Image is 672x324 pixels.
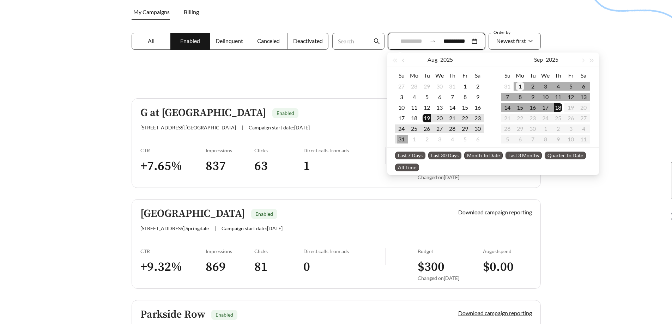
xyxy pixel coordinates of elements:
[552,92,564,102] td: 2025-09-11
[459,134,471,145] td: 2025-09-05
[446,70,459,81] th: Th
[420,113,433,123] td: 2025-08-19
[483,248,532,254] div: August spend
[539,70,552,81] th: We
[541,103,550,112] div: 17
[423,114,431,122] div: 19
[458,310,532,316] a: Download campaign reporting
[564,81,577,92] td: 2025-09-05
[423,103,431,112] div: 12
[446,134,459,145] td: 2025-09-04
[473,82,482,91] div: 2
[410,103,418,112] div: 11
[505,152,542,159] span: Last 3 Months
[501,70,514,81] th: Su
[132,199,541,289] a: [GEOGRAPHIC_DATA]Enabled[STREET_ADDRESS],Springdale|Campaign start date:[DATE]Download campaign r...
[420,81,433,92] td: 2025-07-29
[433,123,446,134] td: 2025-08-27
[516,82,524,91] div: 1
[461,93,469,101] div: 8
[408,81,420,92] td: 2025-07-28
[395,123,408,134] td: 2025-08-24
[410,93,418,101] div: 4
[435,103,444,112] div: 13
[254,248,303,254] div: Clicks
[528,82,537,91] div: 2
[420,92,433,102] td: 2025-08-05
[564,92,577,102] td: 2025-09-12
[408,92,420,102] td: 2025-08-04
[448,135,456,143] div: 4
[140,107,266,119] h5: G at [GEOGRAPHIC_DATA]
[242,124,243,130] span: |
[214,225,216,231] span: |
[448,82,456,91] div: 31
[303,147,385,153] div: Direct calls from ads
[461,82,469,91] div: 1
[254,158,303,174] h3: 63
[423,124,431,133] div: 26
[433,102,446,113] td: 2025-08-13
[546,53,558,67] button: 2025
[420,102,433,113] td: 2025-08-12
[459,102,471,113] td: 2025-08-15
[395,102,408,113] td: 2025-08-10
[528,103,537,112] div: 16
[435,135,444,143] div: 3
[471,134,484,145] td: 2025-09-06
[539,81,552,92] td: 2025-09-03
[303,259,385,275] h3: 0
[440,53,453,67] button: 2025
[503,93,511,101] div: 7
[206,158,255,174] h3: 837
[410,114,418,122] div: 18
[148,37,155,44] span: All
[385,147,386,164] img: line
[410,135,418,143] div: 1
[140,225,209,231] span: [STREET_ADDRESS] , Springdale
[423,93,431,101] div: 5
[446,123,459,134] td: 2025-08-28
[408,102,420,113] td: 2025-08-11
[501,81,514,92] td: 2025-08-31
[303,248,385,254] div: Direct calls from ads
[552,81,564,92] td: 2025-09-04
[483,259,532,275] h3: $ 0.00
[395,152,425,159] span: Last 7 Days
[458,209,532,215] a: Download campaign reporting
[435,82,444,91] div: 30
[577,70,590,81] th: Sa
[514,92,526,102] td: 2025-09-08
[503,103,511,112] div: 14
[448,114,456,122] div: 21
[473,135,482,143] div: 6
[516,93,524,101] div: 8
[448,103,456,112] div: 14
[446,92,459,102] td: 2025-08-07
[397,82,406,91] div: 27
[554,82,562,91] div: 4
[180,37,200,44] span: Enabled
[545,152,586,159] span: Quarter To Date
[418,259,483,275] h3: $ 300
[503,82,511,91] div: 31
[184,8,199,15] span: Billing
[461,114,469,122] div: 22
[408,123,420,134] td: 2025-08-25
[140,124,236,130] span: [STREET_ADDRESS] , [GEOGRAPHIC_DATA]
[473,93,482,101] div: 9
[579,82,588,91] div: 6
[418,275,483,281] div: Changed on [DATE]
[514,102,526,113] td: 2025-09-15
[430,38,436,44] span: to
[254,259,303,275] h3: 81
[567,93,575,101] div: 12
[257,37,280,44] span: Canceled
[541,93,550,101] div: 10
[526,102,539,113] td: 2025-09-16
[395,164,419,171] span: All Time
[471,70,484,81] th: Sa
[420,134,433,145] td: 2025-09-02
[579,93,588,101] div: 13
[395,70,408,81] th: Su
